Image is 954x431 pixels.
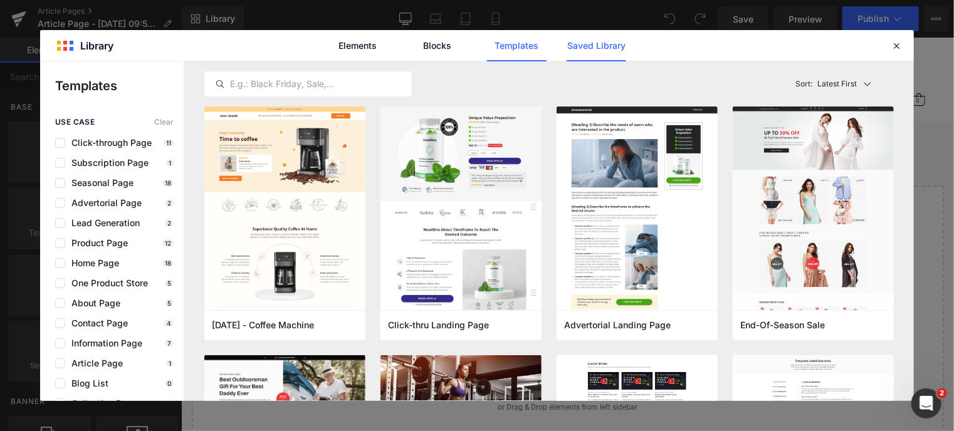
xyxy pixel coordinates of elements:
[65,138,152,148] span: Click-through Page
[791,71,894,96] button: Latest FirstSort:Latest First
[407,30,467,61] a: Blocks
[165,400,174,407] p: 5
[330,330,443,355] a: Explore Template
[796,80,813,88] span: Sort:
[154,118,174,127] span: Clear
[370,50,425,81] button: Geschenkideen & sets
[487,30,547,61] a: Templates
[132,55,168,76] a: Bestseller
[165,299,174,307] p: 5
[165,340,174,347] p: 7
[65,158,149,168] span: Subscription Page
[165,279,174,287] p: 5
[564,319,671,331] span: Advertorial Landing Page
[165,219,174,227] p: 2
[55,118,95,127] span: use case
[520,46,548,85] button: Über Comfort Zone
[65,358,123,368] span: Article Page
[937,388,947,398] span: 2
[388,319,489,331] span: Click-thru Landing Page
[65,218,140,228] span: Lead Generation
[166,159,174,167] p: 1
[65,338,142,348] span: Information Page
[165,199,174,207] p: 2
[735,60,740,66] span: 0
[164,319,174,327] p: 4
[166,360,174,367] p: 1
[818,78,857,90] p: Latest First
[65,238,128,248] span: Product Page
[193,55,221,76] button: Gesicht
[162,239,174,247] p: 12
[55,76,184,95] p: Templates
[246,55,269,76] button: Körper
[65,178,134,188] span: Seasonal Page
[162,259,174,267] p: 18
[65,378,108,388] span: Blog List
[671,43,691,82] button: Search aria label
[162,179,174,187] p: 18
[65,258,119,268] span: Home Page
[450,55,495,76] button: Professional
[65,298,120,308] span: About Page
[740,319,825,331] span: End-Of-Season Sale
[16,44,39,82] svg: Certified B Corporation
[65,318,128,328] span: Contact Page
[65,198,142,208] span: Advertorial Page
[65,398,137,408] span: Collection Page
[164,139,174,147] p: 11
[294,55,345,76] a: Sonnenschutz
[13,44,43,82] a: b-corp
[911,388,941,418] iframe: Intercom live chat
[212,319,314,331] span: Thanksgiving - Coffee Machine
[567,30,626,61] a: Saved Library
[205,76,411,91] input: E.g.: Black Friday, Sale,...
[731,56,744,68] a: 0
[65,278,148,288] span: One Product Store
[31,365,743,374] p: or Drag & Drop elements from left sidebar
[165,380,174,387] p: 0
[330,9,443,33] img: Comfort Zone Germany
[328,30,387,61] a: Elements
[31,177,743,192] p: Start building your page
